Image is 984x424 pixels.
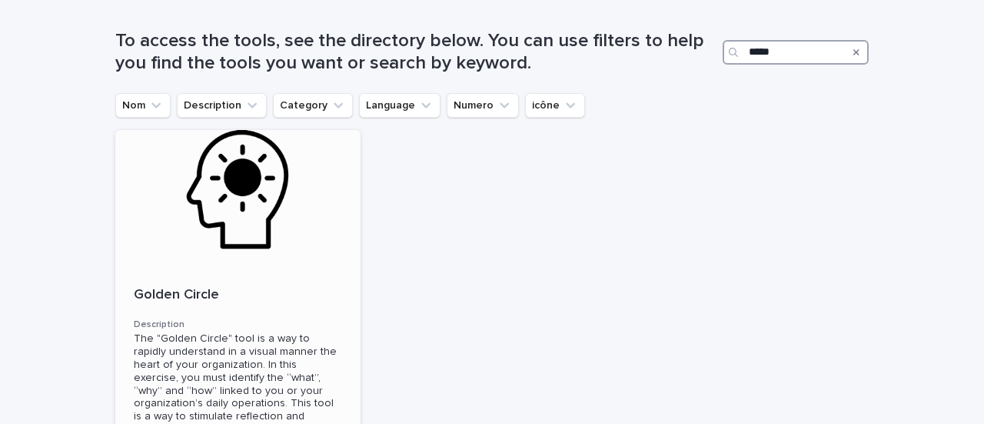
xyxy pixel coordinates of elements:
input: Search [723,40,869,65]
button: Description [177,93,267,118]
button: Numero [447,93,519,118]
button: Nom [115,93,171,118]
button: Language [359,93,440,118]
h1: To access the tools, see the directory below. You can use filters to help you find the tools you ... [115,30,716,75]
h3: Description [134,319,342,331]
p: Golden Circle [134,287,342,304]
button: Category [273,93,353,118]
button: icône [525,93,585,118]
